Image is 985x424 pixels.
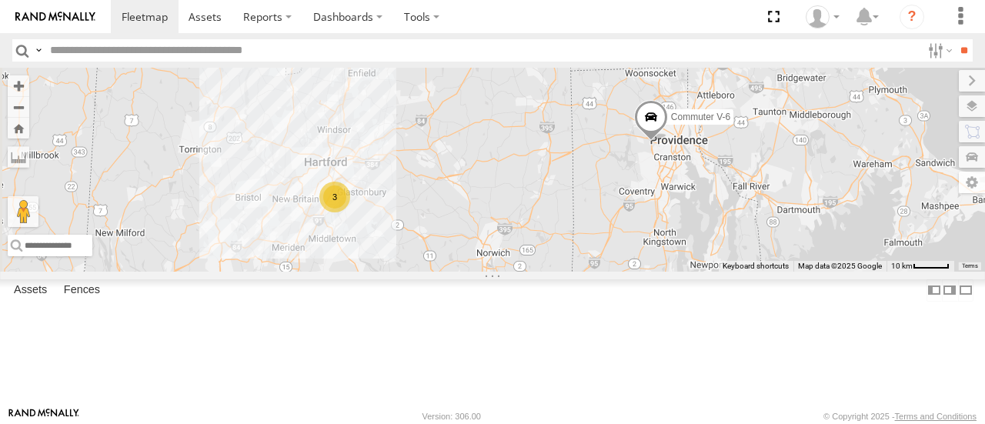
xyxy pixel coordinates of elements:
a: Terms and Conditions [895,412,977,421]
span: Map data ©2025 Google [798,262,882,270]
button: Drag Pegman onto the map to open Street View [8,196,38,227]
img: rand-logo.svg [15,12,95,22]
label: Fences [56,280,108,302]
div: Viet Nguyen [800,5,845,28]
button: Zoom out [8,96,29,118]
div: 3 [319,182,350,212]
label: Measure [8,146,29,168]
label: Hide Summary Table [958,279,973,302]
span: Commuter V-6 [671,112,730,122]
button: Keyboard shortcuts [723,261,789,272]
label: Dock Summary Table to the Left [927,279,942,302]
label: Search Query [32,39,45,62]
a: Visit our Website [8,409,79,424]
button: Map Scale: 10 km per 44 pixels [886,261,954,272]
a: Terms (opens in new tab) [962,262,978,269]
label: Dock Summary Table to the Right [942,279,957,302]
div: Version: 306.00 [422,412,481,421]
label: Assets [6,280,55,302]
i: ? [900,5,924,29]
div: © Copyright 2025 - [823,412,977,421]
span: 10 km [891,262,913,270]
label: Map Settings [959,172,985,193]
button: Zoom Home [8,118,29,139]
label: Search Filter Options [922,39,955,62]
button: Zoom in [8,75,29,96]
